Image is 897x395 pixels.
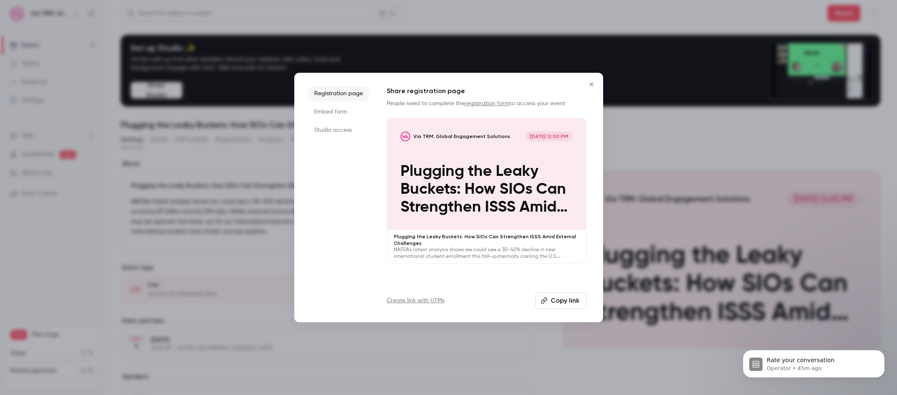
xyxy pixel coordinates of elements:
p: Plugging the Leaky Buckets: How SIOs Can Strengthen ISSS Amid External Challenges [394,233,579,247]
iframe: Intercom notifications message [731,333,897,391]
span: [DATE] 12:00 PM [526,131,573,141]
button: Close [583,76,600,93]
p: Via TRM: Global Engagement Solutions [413,133,510,140]
p: People need to complete the to access your event [387,99,586,108]
li: Registration page [308,86,370,101]
img: Plugging the Leaky Buckets: How SIOs Can Strengthen ISSS Amid External Challenges [400,131,410,141]
a: Create link with UTMs [387,296,445,305]
h1: Share registration page [387,86,586,96]
li: Studio access [308,123,370,138]
p: NAFSA's latest analysis shows we could see a 30-40% decline in new international student enrollme... [394,247,579,260]
a: registration form [465,101,509,106]
a: Plugging the Leaky Buckets: How SIOs Can Strengthen ISSS Amid External ChallengesVia TRM: Global ... [387,118,586,264]
button: Copy link [535,292,586,309]
p: Plugging the Leaky Buckets: How SIOs Can Strengthen ISSS Amid External Challenges [400,163,573,217]
li: Embed form [308,104,370,119]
